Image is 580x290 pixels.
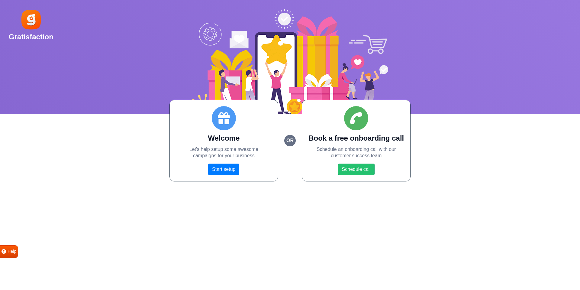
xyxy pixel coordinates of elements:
h2: Welcome [176,134,272,143]
a: Schedule call [338,164,375,175]
img: Gratisfaction [20,9,42,31]
span: Help [8,248,17,255]
h2: Gratisfaction [9,33,53,41]
a: Start setup [208,164,239,175]
small: or [284,135,296,146]
p: Let's help setup some awesome campaigns for your business [176,146,272,159]
p: Schedule an onboarding call with our customer success team [308,146,404,159]
img: Social Boost [192,9,388,114]
h2: Book a free onboarding call [308,134,404,143]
